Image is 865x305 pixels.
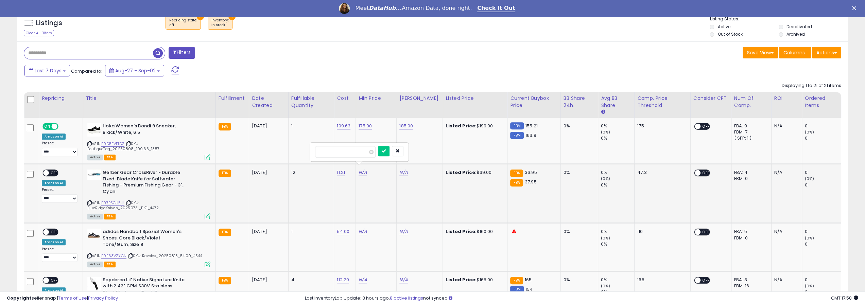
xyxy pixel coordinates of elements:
[637,229,685,235] div: 110
[87,169,210,218] div: ASIN:
[399,123,413,129] a: 185.00
[601,176,610,181] small: (0%)
[446,277,502,283] div: $165.00
[782,83,841,89] div: Displaying 1 to 21 of 21 items
[637,123,685,129] div: 175
[337,228,349,235] a: 54.00
[355,5,472,12] div: Meet Amazon Data, done right.
[87,277,101,290] img: 315pGczqWqL._SL40_.jpg
[7,295,118,302] div: seller snap | |
[169,23,197,28] div: off
[734,135,766,141] div: ( SFP: 1 )
[104,155,116,160] span: FBA
[743,47,778,58] button: Save View
[43,124,52,129] span: ON
[734,283,766,289] div: FBM: 16
[337,276,349,283] a: 112.20
[446,276,477,283] b: Listed Price:
[601,135,634,141] div: 0%
[805,283,814,289] small: (0%)
[734,123,766,129] div: FBA: 9
[49,170,60,176] span: OFF
[774,123,797,129] div: N/A
[219,277,231,284] small: FBA
[115,67,156,74] span: Aug-27 - Sep-02
[805,123,841,129] div: 0
[24,65,70,76] button: Last 7 Days
[88,295,118,301] a: Privacy Policy
[87,141,159,151] span: | SKU: BoutiqueTag_20250808_109.63_1387
[359,169,367,176] a: N/A
[510,179,523,186] small: FBA
[101,200,124,206] a: B07P5GH5JL
[228,13,236,20] button: ×
[58,295,87,301] a: Terms of Use
[71,68,102,74] span: Compared to:
[49,229,60,235] span: OFF
[359,228,367,235] a: N/A
[399,95,440,102] div: [PERSON_NAME]
[717,24,730,30] label: Active
[291,229,329,235] div: 1
[700,229,711,235] span: OFF
[774,95,799,102] div: ROI
[601,123,634,129] div: 0%
[87,155,103,160] span: All listings currently available for purchase on Amazon
[601,283,610,289] small: (0%)
[103,229,185,249] b: adidas Handball Spezial Women's Shoes, Core Black/Violet Tone/Gum, Size 8
[637,277,685,283] div: 165
[86,95,212,102] div: Title
[510,132,523,139] small: FBM
[637,169,685,176] div: 47.3
[831,295,858,301] span: 2025-09-10 17:58 GMT
[359,95,394,102] div: Min Price
[700,124,711,129] span: OFF
[219,229,231,236] small: FBA
[601,277,634,283] div: 0%
[197,13,204,20] button: ×
[42,180,66,186] div: Amazon AI
[87,123,210,159] div: ASIN:
[24,30,54,36] div: Clear All Filters
[42,247,77,262] div: Preset:
[105,65,164,76] button: Aug-27 - Sep-02
[734,129,766,135] div: FBM: 7
[219,95,246,102] div: Fulfillment
[805,95,838,109] div: Ordered Items
[734,277,766,283] div: FBA: 3
[805,235,814,241] small: (0%)
[87,262,103,267] span: All listings currently available for purchase on Amazon
[446,229,502,235] div: $160.00
[103,169,185,196] b: Gerber Gear CrossRiver - Durable Fixed-Blade Knife for Saltwater Fishing - Premium Fishing Gear -...
[525,169,537,176] span: 36.95
[601,95,632,109] div: Avg BB Share
[211,23,229,28] div: in stock
[601,235,610,241] small: (0%)
[87,229,210,266] div: ASIN:
[446,169,477,176] b: Listed Price:
[399,169,408,176] a: N/A
[734,176,766,182] div: FBM: 0
[805,182,841,188] div: 0
[101,253,126,259] a: B0F63VZYGN
[42,239,66,245] div: Amazon AI
[169,18,197,28] span: Repricing state :
[510,169,523,177] small: FBA
[390,295,423,301] a: 8 active listings
[42,141,77,156] div: Preset:
[337,123,350,129] a: 109.63
[805,135,841,141] div: 0
[779,47,811,58] button: Columns
[564,169,593,176] div: 0%
[564,95,595,109] div: BB Share 24h.
[446,169,502,176] div: $39.00
[291,123,329,129] div: 1
[42,133,66,140] div: Amazon AI
[399,276,408,283] a: N/A
[637,95,688,109] div: Comp. Price Threshold
[774,229,797,235] div: N/A
[291,277,329,283] div: 4
[601,182,634,188] div: 0%
[510,277,523,284] small: FBA
[291,169,329,176] div: 12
